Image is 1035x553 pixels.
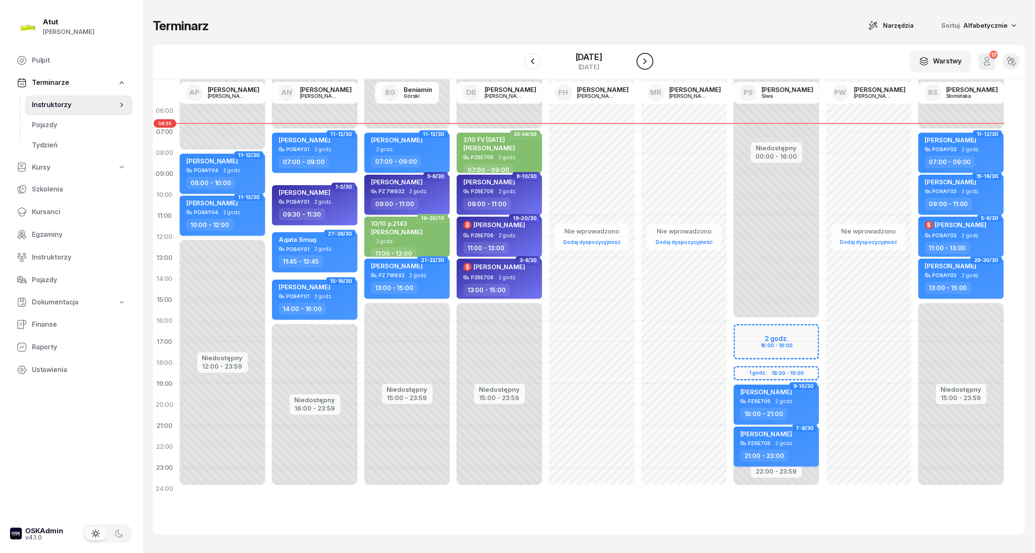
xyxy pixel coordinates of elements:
[776,440,794,446] span: 2 godz.
[32,140,126,151] span: Tydzień
[10,315,133,335] a: Finanse
[979,53,996,70] button: 17
[520,259,537,261] span: 3-4/30
[202,361,243,370] div: 12:00 - 23:59
[479,385,520,403] button: Niedostępny15:00 - 23:59
[186,219,233,231] div: 10:00 - 12:00
[371,136,423,144] span: [PERSON_NAME]
[153,415,176,436] div: 21:00
[748,440,771,446] div: PZ6E706
[560,224,624,249] button: Nie wprowadzonoDodaj dyspozycyjność
[32,77,69,88] span: Terminarze
[379,189,405,194] div: PZ 7W932
[513,218,537,219] span: 19-20/30
[10,528,22,540] img: logo-xs-dark@2x.png
[837,224,901,249] button: Nie wprowadzonoDodaj dyspozycyjność
[748,398,771,404] div: PZ6E706
[202,355,243,361] div: Niedostępny
[976,176,998,177] span: 15-16/30
[854,93,894,99] div: [PERSON_NAME]
[153,478,176,499] div: 24:00
[286,147,309,152] div: PO9AY01
[314,147,332,152] span: 2 godz.
[919,56,962,67] div: Warstwy
[153,310,176,331] div: 16:00
[933,147,957,152] div: PO9AY03
[471,189,494,194] div: PZ6E706
[925,242,970,254] div: 11:00 - 13:00
[371,155,421,168] div: 07:00 - 09:00
[964,21,1008,29] span: Alfabetycznie
[153,18,209,33] h1: Terminarz
[473,221,525,229] span: [PERSON_NAME]
[279,156,329,168] div: 07:00 - 09:00
[371,262,423,270] span: [PERSON_NAME]
[410,189,428,194] span: 2 godz.
[153,331,176,352] div: 17:00
[286,199,309,204] div: PO9AY01
[186,157,238,165] span: [PERSON_NAME]
[925,156,975,168] div: 07:00 - 09:00
[375,82,439,104] a: BGBeniaminGórski
[10,202,133,222] a: Kursanci
[471,275,494,280] div: PZ6E706
[834,89,847,96] span: PW
[153,394,176,415] div: 20:00
[25,527,63,535] div: OSKAdmin
[387,385,428,403] button: Niedostępny15:00 - 23:59
[153,247,176,268] div: 13:00
[279,136,330,144] span: [PERSON_NAME]
[762,86,813,93] div: [PERSON_NAME]
[279,208,325,220] div: 09:30 - 11:30
[641,82,728,104] a: MR[PERSON_NAME][PERSON_NAME]
[153,352,176,373] div: 18:00
[861,17,922,34] button: Narzędzia
[575,64,602,70] div: [DATE]
[379,273,405,278] div: PZ 7W932
[25,95,133,115] a: Instruktorzy
[756,143,797,162] button: Niedostępny00:00 - 16:00
[473,263,525,271] span: [PERSON_NAME]
[10,337,133,357] a: Raporty
[740,408,787,420] div: 19:00 - 21:00
[652,226,716,237] div: Nie wprowadzono
[32,275,126,286] span: Pojazdy
[466,89,476,96] span: DB
[756,151,797,160] div: 00:00 - 16:00
[485,93,525,99] div: [PERSON_NAME]
[238,155,260,156] span: 11-12/30
[279,189,330,197] span: [PERSON_NAME]
[421,218,444,219] span: 19-20/10
[560,237,624,247] a: Dodaj dyspozycyjność
[32,162,50,173] span: Kursy
[194,210,218,215] div: PO9AY04
[463,136,515,143] div: 2/10 FV [DATE]
[153,184,176,205] div: 10:00
[10,50,133,71] a: Pulpit
[32,319,126,330] span: Finanse
[463,242,509,254] div: 11:00 - 13:00
[153,163,176,184] div: 09:00
[514,134,537,135] span: 33-34/30
[669,86,721,93] div: [PERSON_NAME]
[286,294,309,299] div: PO9AY01
[208,93,248,99] div: [PERSON_NAME]
[10,293,133,312] a: Dokumentacja
[330,280,352,282] span: 15-16/30
[32,184,126,195] span: Szkolenia
[186,199,238,207] span: [PERSON_NAME]
[935,221,987,229] span: [PERSON_NAME]
[32,100,118,110] span: Instruktorzy
[153,436,176,457] div: 22:00
[733,82,820,104] a: PS[PERSON_NAME]Siwa
[25,135,133,155] a: Tydzień
[32,120,126,131] span: Pojazdy
[32,342,126,353] span: Raporty
[471,233,494,238] div: PZ6E706
[371,247,416,259] div: 11:00 - 13:00
[837,226,901,237] div: Nie wprowadzono
[837,237,901,247] a: Dodaj dyspozycyjność
[933,233,957,238] div: PO9AY03
[465,264,470,270] span: $
[577,93,617,99] div: [PERSON_NAME]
